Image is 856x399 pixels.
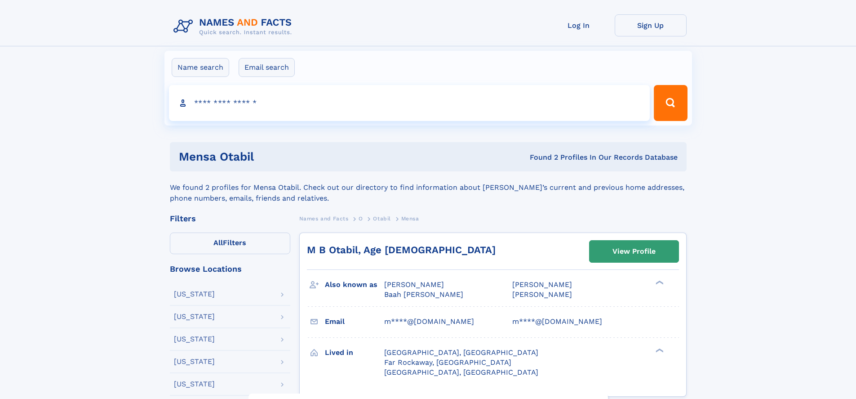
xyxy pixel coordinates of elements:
[179,151,392,162] h1: Mensa Otabil
[174,381,215,388] div: [US_STATE]
[170,233,290,254] label: Filters
[392,152,678,162] div: Found 2 Profiles In Our Records Database
[384,368,538,377] span: [GEOGRAPHIC_DATA], [GEOGRAPHIC_DATA]
[307,244,496,256] a: M B Otabil, Age [DEMOGRAPHIC_DATA]
[170,215,290,223] div: Filters
[590,241,679,262] a: View Profile
[654,85,687,121] button: Search Button
[653,347,664,353] div: ❯
[213,238,223,247] span: All
[384,290,463,299] span: Baah [PERSON_NAME]
[384,358,511,367] span: Far Rockaway, [GEOGRAPHIC_DATA]
[174,358,215,365] div: [US_STATE]
[170,171,687,204] div: We found 2 profiles for Mensa Otabil. Check out our directory to find information about [PERSON_N...
[512,290,572,299] span: [PERSON_NAME]
[615,14,687,36] a: Sign Up
[174,291,215,298] div: [US_STATE]
[239,58,295,77] label: Email search
[359,213,363,224] a: O
[384,280,444,289] span: [PERSON_NAME]
[373,215,391,222] span: Otabil
[169,85,650,121] input: search input
[170,265,290,273] div: Browse Locations
[174,313,215,320] div: [US_STATE]
[373,213,391,224] a: Otabil
[384,348,538,357] span: [GEOGRAPHIC_DATA], [GEOGRAPHIC_DATA]
[512,280,572,289] span: [PERSON_NAME]
[653,280,664,286] div: ❯
[359,215,363,222] span: O
[543,14,615,36] a: Log In
[325,277,384,292] h3: Also known as
[299,213,349,224] a: Names and Facts
[170,14,299,39] img: Logo Names and Facts
[612,241,656,262] div: View Profile
[172,58,229,77] label: Name search
[401,215,419,222] span: Mensa
[325,314,384,329] h3: Email
[325,345,384,360] h3: Lived in
[174,336,215,343] div: [US_STATE]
